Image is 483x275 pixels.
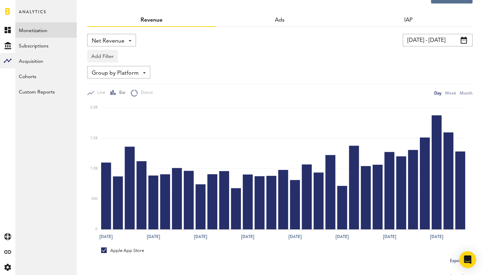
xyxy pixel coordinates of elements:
span: Ads [275,17,285,23]
text: [DATE] [99,233,113,240]
button: Add Filter [87,50,118,62]
span: Donut [138,90,153,96]
a: Acquisition [15,53,77,68]
text: [DATE] [335,233,349,240]
text: [DATE] [383,233,396,240]
text: [DATE] [241,233,254,240]
div: Week [445,89,456,97]
span: Line [94,90,105,96]
div: Apple App Store [101,247,144,254]
text: [DATE] [194,233,207,240]
text: [DATE] [430,233,443,240]
span: Group by Platform [92,67,139,79]
a: Cohorts [15,68,77,84]
text: 0 [96,228,98,231]
span: Bar [116,90,126,96]
a: IAP [404,17,413,23]
text: 2.0K [90,106,98,110]
div: Month [460,89,473,97]
a: Custom Reports [15,84,77,99]
text: 500 [91,197,98,201]
span: Analytics [19,8,46,22]
span: Support [15,5,40,11]
button: Export [448,257,473,266]
text: [DATE] [147,233,160,240]
a: Revenue [141,17,163,23]
text: [DATE] [288,233,302,240]
a: Subscriptions [15,38,77,53]
text: 1.5K [90,136,98,140]
a: Monetization [15,22,77,38]
div: Day [434,89,442,97]
text: 1.0K [90,167,98,170]
span: Net Revenue [92,35,124,47]
div: Open Intercom Messenger [459,251,476,268]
